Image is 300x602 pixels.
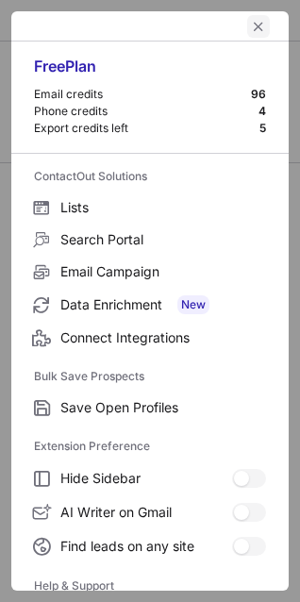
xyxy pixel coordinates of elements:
label: Data Enrichment New [11,288,289,322]
div: Phone credits [34,104,258,119]
label: AI Writer on Gmail [11,495,289,529]
button: left-button [247,15,270,38]
label: Find leads on any site [11,529,289,563]
span: Hide Sidebar [60,470,232,487]
label: Hide Sidebar [11,461,289,495]
label: Lists [11,192,289,224]
span: Email Campaign [60,263,266,280]
label: Email Campaign [11,256,289,288]
span: AI Writer on Gmail [60,504,232,521]
label: Search Portal [11,224,289,256]
label: Save Open Profiles [11,392,289,424]
div: 4 [258,104,266,119]
div: Export credits left [34,121,259,136]
span: Data Enrichment [60,295,266,314]
label: Help & Support [34,571,266,601]
div: Email credits [34,87,251,102]
div: Free Plan [34,57,266,87]
label: Bulk Save Prospects [34,361,266,392]
span: Lists [60,199,266,216]
div: 96 [251,87,266,102]
span: Search Portal [60,231,266,248]
button: right-button [30,17,49,36]
span: Save Open Profiles [60,399,266,416]
label: ContactOut Solutions [34,161,266,192]
div: 5 [259,121,266,136]
span: Connect Integrations [60,329,266,346]
label: Extension Preference [34,431,266,461]
span: Find leads on any site [60,538,232,555]
span: New [177,295,209,314]
label: Connect Integrations [11,322,289,354]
